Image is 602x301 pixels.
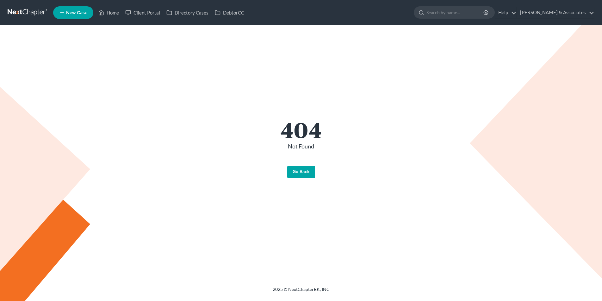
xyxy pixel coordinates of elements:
[426,7,484,18] input: Search by name...
[122,7,163,18] a: Client Portal
[495,7,516,18] a: Help
[287,166,315,178] a: Go Back
[127,118,475,140] h1: 404
[212,7,247,18] a: DebtorCC
[95,7,122,18] a: Home
[66,10,87,15] span: New Case
[127,142,475,151] p: Not Found
[121,286,481,298] div: 2025 © NextChapterBK, INC
[163,7,212,18] a: Directory Cases
[517,7,594,18] a: [PERSON_NAME] & Associates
